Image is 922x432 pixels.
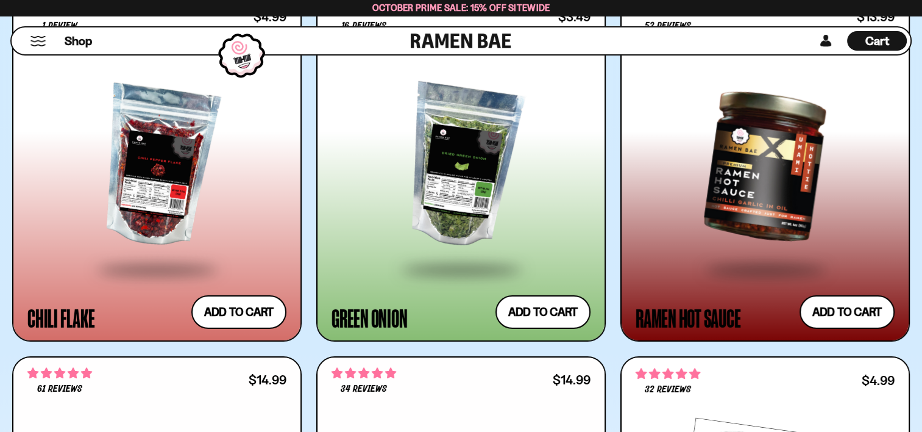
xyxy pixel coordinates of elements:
[37,384,82,394] span: 61 reviews
[800,295,895,329] button: Add to cart
[249,374,286,386] div: $14.99
[65,31,92,51] a: Shop
[847,27,907,54] div: Cart
[636,307,740,329] div: Ramen Hot Sauce
[862,375,895,386] div: $4.99
[553,374,590,386] div: $14.99
[372,2,550,13] span: October Prime Sale: 15% off Sitewide
[332,307,407,329] div: Green Onion
[636,366,700,382] span: 4.75 stars
[27,365,92,381] span: 4.84 stars
[30,36,46,46] button: Mobile Menu Trigger
[495,295,590,329] button: Add to cart
[332,365,396,381] span: 5.00 stars
[341,384,387,394] span: 34 reviews
[27,307,94,329] div: Chili Flake
[191,295,286,329] button: Add to cart
[65,33,92,49] span: Shop
[645,385,691,395] span: 32 reviews
[865,34,889,48] span: Cart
